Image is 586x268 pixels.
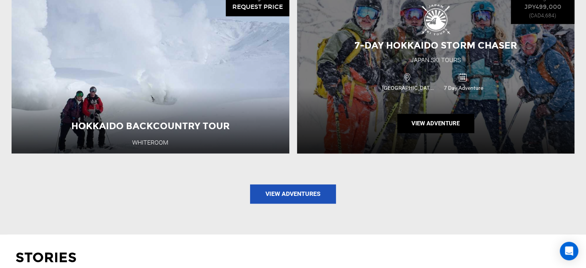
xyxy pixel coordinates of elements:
[380,84,436,92] span: [GEOGRAPHIC_DATA]
[410,56,461,65] div: Japan Ski Tours
[15,248,571,268] p: Stories
[436,84,491,92] span: 7 Day Adventure
[250,184,336,204] a: View Adventures
[397,114,474,133] button: View Adventure
[560,242,578,260] div: Open Intercom Messenger
[354,40,517,51] span: 7-Day Hokkaido Storm Chaser
[421,4,450,35] img: images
